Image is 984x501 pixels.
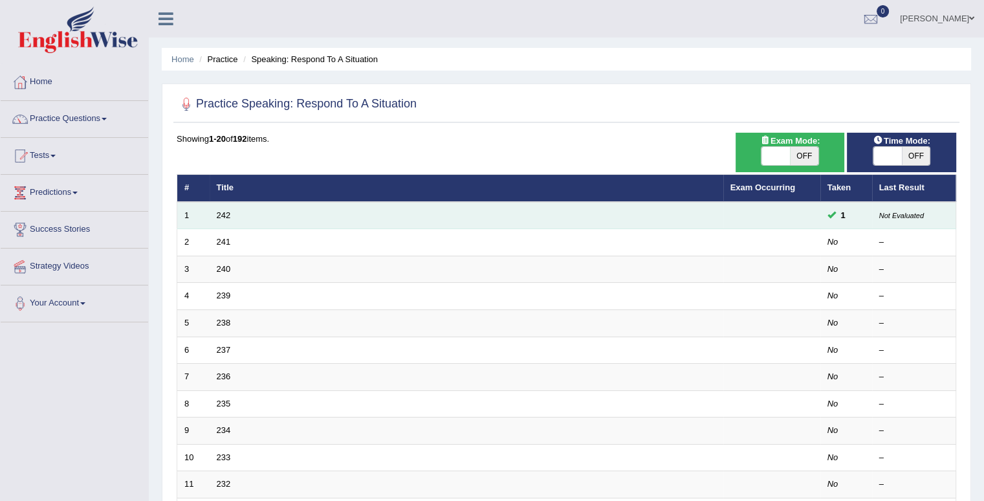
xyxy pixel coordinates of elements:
[827,425,838,435] em: No
[1,138,148,170] a: Tests
[217,291,231,300] a: 239
[177,310,210,337] td: 5
[820,175,872,202] th: Taken
[210,175,723,202] th: Title
[177,444,210,471] td: 10
[868,134,935,148] span: Time Mode:
[1,175,148,207] a: Predictions
[217,264,231,274] a: 240
[755,134,825,148] span: Exam Mode:
[736,133,845,172] div: Show exams occurring in exams
[879,317,949,329] div: –
[217,452,231,462] a: 233
[177,471,210,498] td: 11
[177,133,956,145] div: Showing of items.
[879,236,949,249] div: –
[879,398,949,410] div: –
[879,212,924,219] small: Not Evaluated
[902,147,930,165] span: OFF
[1,101,148,133] a: Practice Questions
[177,229,210,256] td: 2
[872,175,956,202] th: Last Result
[217,210,231,220] a: 242
[177,202,210,229] td: 1
[1,64,148,96] a: Home
[171,54,194,64] a: Home
[827,345,838,355] em: No
[196,53,237,65] li: Practice
[827,452,838,462] em: No
[217,372,231,381] a: 236
[177,364,210,391] td: 7
[879,371,949,383] div: –
[827,291,838,300] em: No
[177,417,210,445] td: 9
[177,337,210,364] td: 6
[827,237,838,247] em: No
[1,249,148,281] a: Strategy Videos
[879,478,949,491] div: –
[827,264,838,274] em: No
[730,183,795,192] a: Exam Occurring
[827,318,838,328] em: No
[827,399,838,408] em: No
[240,53,378,65] li: Speaking: Respond To A Situation
[879,290,949,302] div: –
[217,479,231,489] a: 232
[177,390,210,417] td: 8
[217,237,231,247] a: 241
[177,175,210,202] th: #
[836,208,851,222] span: You can still take this question
[827,372,838,381] em: No
[217,399,231,408] a: 235
[177,95,417,114] h2: Practice Speaking: Respond To A Situation
[879,452,949,464] div: –
[879,263,949,276] div: –
[827,479,838,489] em: No
[877,5,890,17] span: 0
[1,285,148,318] a: Your Account
[217,318,231,328] a: 238
[177,256,210,283] td: 3
[233,134,247,144] b: 192
[217,345,231,355] a: 237
[879,425,949,437] div: –
[790,147,818,165] span: OFF
[217,425,231,435] a: 234
[209,134,226,144] b: 1-20
[879,344,949,357] div: –
[177,283,210,310] td: 4
[1,212,148,244] a: Success Stories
